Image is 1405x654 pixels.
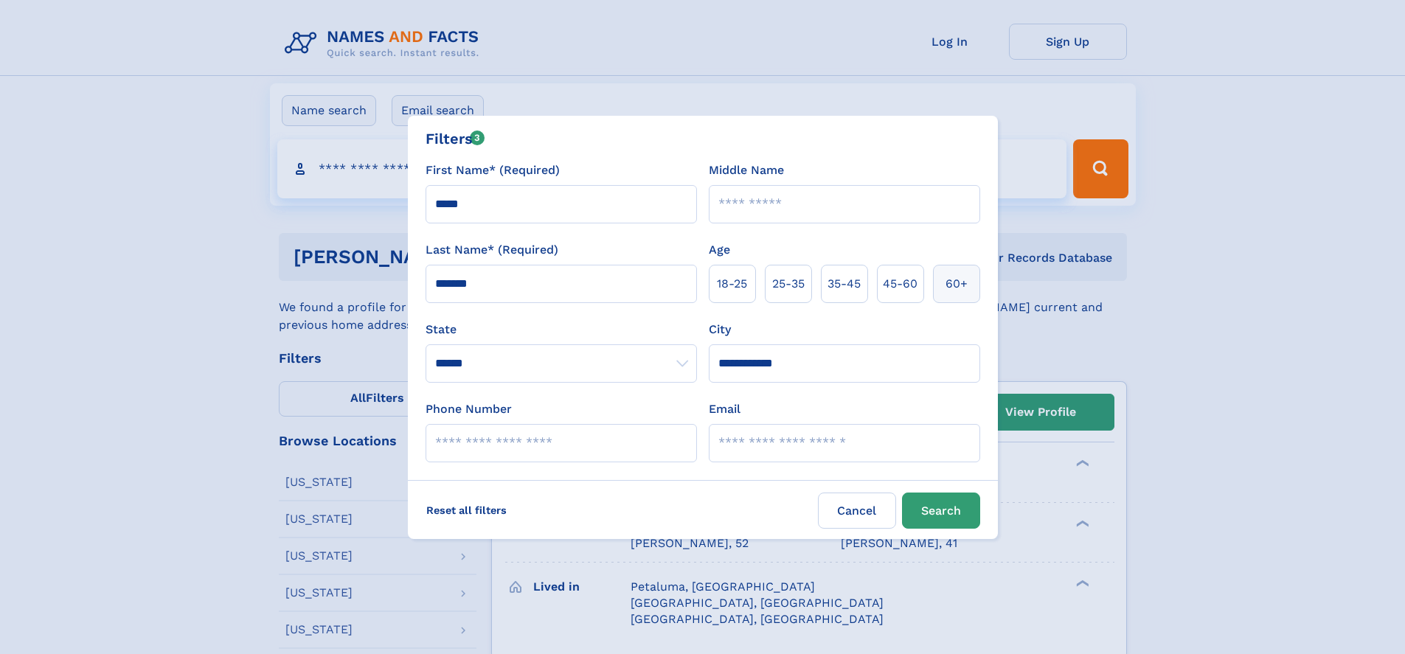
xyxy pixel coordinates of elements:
label: Cancel [818,493,896,529]
label: Email [709,400,740,418]
label: Reset all filters [417,493,516,528]
label: Last Name* (Required) [426,241,558,259]
label: State [426,321,697,338]
label: City [709,321,731,338]
label: First Name* (Required) [426,161,560,179]
span: 60+ [946,275,968,293]
span: 25‑35 [772,275,805,293]
label: Middle Name [709,161,784,179]
span: 45‑60 [883,275,917,293]
button: Search [902,493,980,529]
label: Phone Number [426,400,512,418]
span: 18‑25 [717,275,747,293]
span: 35‑45 [828,275,861,293]
div: Filters [426,128,485,150]
label: Age [709,241,730,259]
